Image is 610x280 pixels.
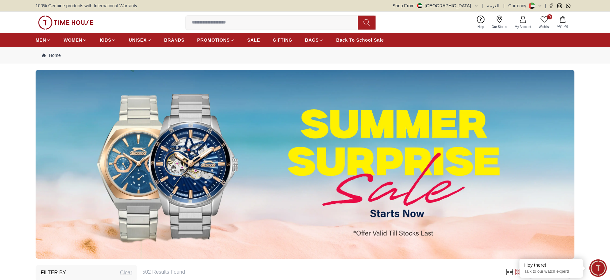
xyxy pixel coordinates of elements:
button: العربية [487,3,499,9]
img: ... [38,16,93,30]
span: BRANDS [164,37,185,43]
span: | [482,3,484,9]
a: Whatsapp [566,3,571,8]
span: KIDS [100,37,111,43]
span: 100% Genuine products with International Warranty [36,3,137,9]
span: My Account [512,24,534,29]
a: SALE [247,34,260,46]
h6: 502 Results Found [142,268,498,276]
a: PROMOTIONS [197,34,235,46]
a: Home [42,52,61,58]
a: Back To School Sale [336,34,384,46]
a: GIFTING [273,34,292,46]
img: United Arab Emirates [417,3,422,8]
span: | [503,3,505,9]
span: WOMEN [64,37,82,43]
span: My Bag [555,24,571,29]
a: WOMEN [64,34,87,46]
p: Talk to our watch expert! [524,269,578,274]
span: 0 [547,14,552,19]
a: MEN [36,34,51,46]
a: Facebook [549,3,553,8]
nav: Breadcrumb [36,47,574,64]
span: SALE [247,37,260,43]
div: Clear [120,269,132,277]
div: Hey there! [524,262,578,268]
span: Help [475,24,487,29]
a: BAGS [305,34,323,46]
span: Back To School Sale [336,37,384,43]
span: PROMOTIONS [197,37,230,43]
span: GIFTING [273,37,292,43]
h3: Filter By [41,269,66,277]
button: Shop From[GEOGRAPHIC_DATA] [393,3,478,9]
a: 0Wishlist [535,14,553,31]
a: UNISEX [129,34,151,46]
a: Help [474,14,488,31]
a: Instagram [557,3,562,8]
a: BRANDS [164,34,185,46]
span: Wishlist [536,24,552,29]
div: Chat Widget [589,259,607,277]
a: Our Stores [488,14,511,31]
button: My Bag [553,15,572,30]
span: BAGS [305,37,319,43]
a: KIDS [100,34,116,46]
span: Our Stores [489,24,510,29]
div: Currency [508,3,529,9]
img: ... [36,70,574,259]
span: MEN [36,37,46,43]
span: | [545,3,546,9]
span: UNISEX [129,37,146,43]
